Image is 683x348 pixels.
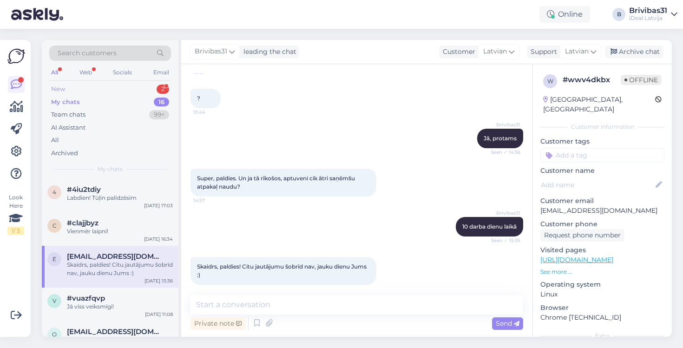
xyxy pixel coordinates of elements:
div: Skaidrs, paldies! Citu jautājumu šobrīd nav, jauku dienu Jums :) [67,261,173,277]
span: c [53,222,57,229]
span: Brivibas31 [486,210,520,217]
div: Jā viss veiksmīgi! [67,302,173,311]
span: 10 darba dienu laikā [462,223,517,230]
span: 15:36 [193,285,228,292]
div: Email [151,66,171,79]
div: Private note [190,317,245,330]
div: Customer information [540,123,664,131]
span: o [52,331,57,338]
p: Customer phone [540,219,664,229]
div: [DATE] 17:03 [144,202,173,209]
div: 16 [154,98,169,107]
div: B [612,8,625,21]
div: All [49,66,60,79]
span: #vuazfqvp [67,294,105,302]
div: [DATE] 15:36 [144,277,173,284]
div: iDeal Latvija [629,14,667,22]
span: Skaidrs, paldies! Citu jautājumu šobrīd nav, jauku dienu Jums :) [197,263,368,278]
div: Web [78,66,94,79]
div: Support [527,47,557,57]
div: 2 [157,85,169,94]
span: w [547,78,553,85]
div: Vienmēr laipni! [67,227,173,236]
div: New [51,85,65,94]
p: Customer email [540,196,664,206]
span: Offline [621,75,662,85]
div: Request phone number [540,229,624,242]
span: Brivibas31 [195,46,227,57]
p: See more ... [540,268,664,276]
span: Super, paldies. Un ja tā rīkošos, aptuveni cik ātri saņēmšu atpakaļ naudu? [197,175,356,190]
img: Askly Logo [7,47,25,65]
span: Seen ✓ 15:35 [486,237,520,244]
input: Add a tag [540,148,664,162]
div: 99+ [149,110,169,119]
p: Visited pages [540,245,664,255]
div: Customer [439,47,475,57]
span: 4 [53,189,56,196]
span: #4iu2tdiy [67,185,101,194]
span: Search customers [58,48,117,58]
div: Archive chat [605,46,663,58]
div: [DATE] 16:34 [144,236,173,243]
div: Brivibas31 [629,7,667,14]
div: 1 / 3 [7,227,24,235]
span: v [53,297,56,304]
span: #clajjbyz [67,219,99,227]
div: [GEOGRAPHIC_DATA], [GEOGRAPHIC_DATA] [543,95,655,114]
span: My chats [98,165,123,173]
span: Brivibas31 [486,121,520,128]
div: leading the chat [240,47,296,57]
p: Customer name [540,166,664,176]
span: Send [496,319,519,328]
div: My chats [51,98,80,107]
div: [DATE] 11:08 [145,311,173,318]
div: # wwv4dkbx [563,74,621,85]
span: oksanaauzinia@gmail.com [67,328,164,336]
span: 14:57 [193,197,228,204]
span: ? [197,95,200,102]
div: AI Assistant [51,123,85,132]
span: erecickis@gmail.com [67,252,164,261]
span: Jā, protams [484,135,517,142]
p: Linux [540,289,664,299]
a: Brivibas31iDeal Latvija [629,7,677,22]
p: Browser [540,303,664,313]
div: Extra [540,332,664,340]
span: Latvian [565,46,589,57]
div: All [51,136,59,145]
p: Operating system [540,280,664,289]
span: e [53,256,56,263]
span: Latvian [483,46,507,57]
input: Add name [541,180,654,190]
a: [URL][DOMAIN_NAME] [540,256,613,264]
span: 13:44 [193,109,228,116]
p: [EMAIL_ADDRESS][DOMAIN_NAME] [540,206,664,216]
div: Socials [111,66,134,79]
div: Look Here [7,193,24,235]
div: Team chats [51,110,85,119]
p: Chrome [TECHNICAL_ID] [540,313,664,322]
div: Archived [51,149,78,158]
p: Customer tags [540,137,664,146]
div: Online [539,6,590,23]
div: Labdien! Tūļin palīdzēsim [67,194,173,202]
span: Seen ✓ 14:56 [486,149,520,156]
